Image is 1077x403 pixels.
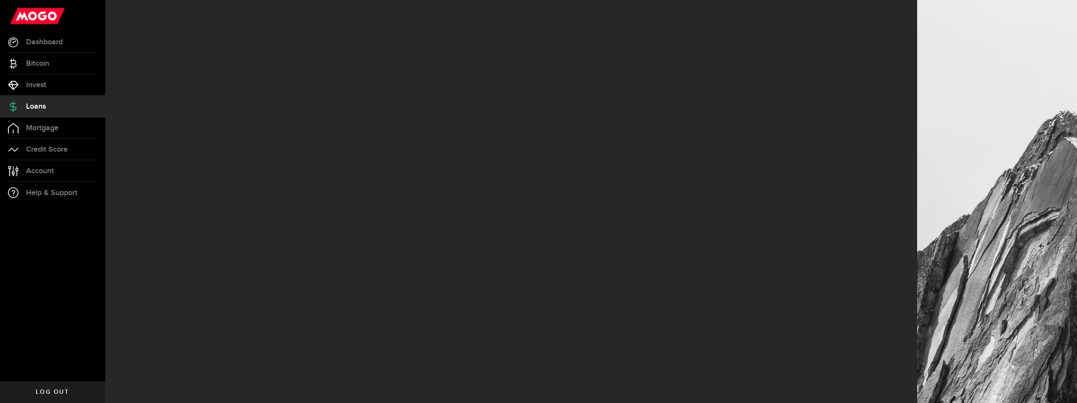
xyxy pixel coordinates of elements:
span: Log out [36,389,69,395]
span: Mortgage [26,124,58,132]
button: Open LiveChat chat widget [7,3,32,29]
span: Help & Support [26,189,77,197]
span: Loans [26,103,46,110]
span: Account [26,167,54,175]
span: Credit Score [26,146,68,153]
span: Invest [26,81,46,89]
span: Dashboard [26,38,63,46]
span: Bitcoin [26,60,49,67]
